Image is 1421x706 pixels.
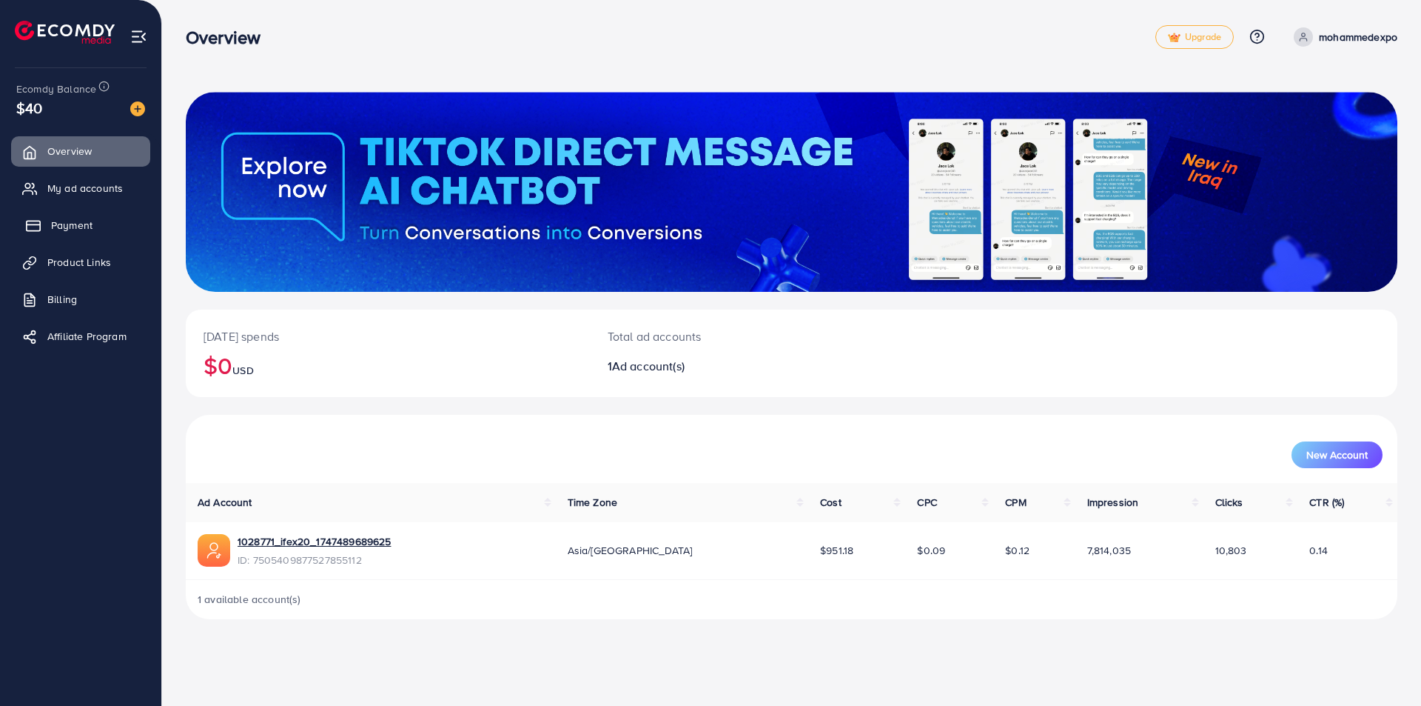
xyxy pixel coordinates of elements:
span: 1 available account(s) [198,592,301,607]
img: ic-ads-acc.e4c84228.svg [198,534,230,567]
a: mohammedexpo [1288,27,1397,47]
p: Total ad accounts [608,327,875,345]
span: $0.09 [917,543,945,558]
span: 10,803 [1215,543,1247,558]
p: mohammedexpo [1319,28,1397,46]
img: menu [130,28,147,45]
button: New Account [1291,442,1383,468]
a: Overview [11,136,150,166]
a: 1028771_ifex20_1747489689625 [238,534,391,549]
span: CPM [1005,495,1026,510]
h3: Overview [186,27,272,48]
span: $0.12 [1005,543,1029,558]
a: Product Links [11,247,150,277]
img: image [130,101,145,116]
a: My ad accounts [11,173,150,203]
img: logo [15,21,115,44]
span: Billing [47,292,77,307]
span: USD [232,363,253,378]
span: Impression [1087,495,1139,510]
span: $40 [16,97,42,119]
span: Ad account(s) [612,358,685,374]
span: Affiliate Program [47,329,127,344]
span: Overview [47,144,92,159]
span: Cost [820,495,841,510]
span: Ecomdy Balance [16,81,96,96]
span: Ad Account [198,495,252,510]
span: $951.18 [820,543,853,558]
span: CPC [917,495,936,510]
a: Affiliate Program [11,322,150,351]
img: tick [1168,33,1180,43]
span: New Account [1306,450,1368,460]
span: CTR (%) [1309,495,1344,510]
a: tickUpgrade [1155,25,1234,49]
span: Asia/[GEOGRAPHIC_DATA] [568,543,693,558]
span: Payment [51,218,93,233]
a: Payment [11,210,150,240]
span: Time Zone [568,495,617,510]
span: Clicks [1215,495,1243,510]
span: My ad accounts [47,181,123,196]
span: Upgrade [1168,32,1221,43]
h2: 1 [608,359,875,373]
span: 0.14 [1309,543,1328,558]
span: Product Links [47,255,111,270]
a: Billing [11,284,150,314]
span: 7,814,035 [1087,543,1131,558]
span: ID: 7505409877527855112 [238,553,391,567]
p: [DATE] spends [204,327,572,345]
h2: $0 [204,351,572,379]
